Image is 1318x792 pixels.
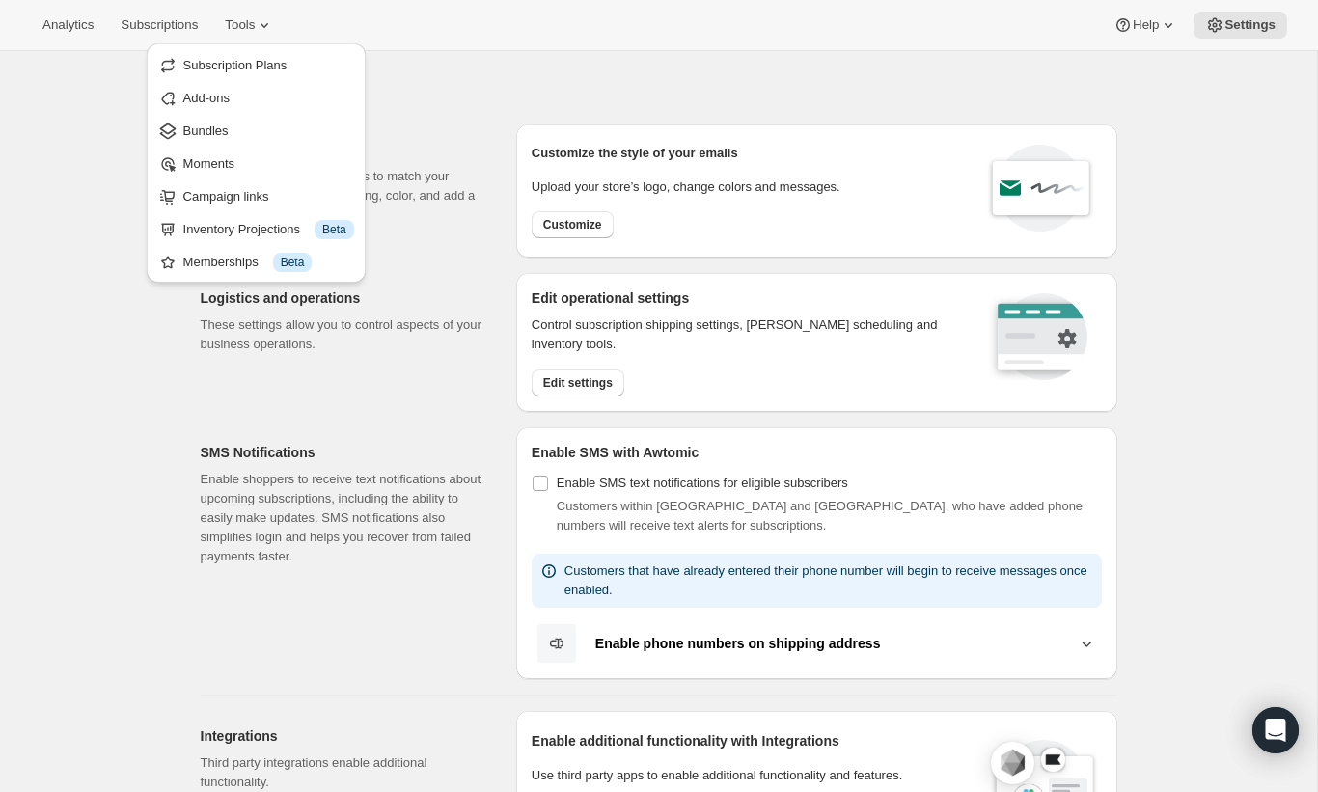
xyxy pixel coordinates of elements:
[152,148,360,178] button: Moments
[183,220,354,239] div: Inventory Projections
[152,213,360,244] button: Inventory Projections
[532,315,963,354] p: Control subscription shipping settings, [PERSON_NAME] scheduling and inventory tools.
[595,636,881,651] b: Enable phone numbers on shipping address
[183,91,230,105] span: Add-ons
[532,178,840,197] p: Upload your store’s logo, change colors and messages.
[281,255,305,270] span: Beta
[201,470,485,566] p: Enable shoppers to receive text notifications about upcoming subscriptions, including the ability...
[532,623,1102,664] button: Enable phone numbers on shipping address
[557,499,1083,533] span: Customers within [GEOGRAPHIC_DATA] and [GEOGRAPHIC_DATA], who have added phone numbers will recei...
[532,144,738,163] p: Customize the style of your emails
[1102,12,1190,39] button: Help
[564,561,1094,600] p: Customers that have already entered their phone number will begin to receive messages once enabled.
[31,12,105,39] button: Analytics
[183,189,269,204] span: Campaign links
[557,476,848,490] span: Enable SMS text notifications for eligible subscribers
[1194,12,1287,39] button: Settings
[121,17,198,33] span: Subscriptions
[213,12,286,39] button: Tools
[1224,17,1276,33] span: Settings
[532,369,624,396] button: Edit settings
[183,123,229,138] span: Bundles
[322,222,346,237] span: Beta
[532,288,963,308] h2: Edit operational settings
[1133,17,1159,33] span: Help
[152,180,360,211] button: Campaign links
[109,12,209,39] button: Subscriptions
[225,17,255,33] span: Tools
[152,246,360,277] button: Memberships
[1252,707,1299,753] div: Open Intercom Messenger
[543,375,613,391] span: Edit settings
[532,443,1102,462] h2: Enable SMS with Awtomic
[532,766,972,785] p: Use third party apps to enable additional functionality and features.
[532,211,614,238] button: Customize
[183,253,354,272] div: Memberships
[201,726,485,746] h2: Integrations
[183,58,288,72] span: Subscription Plans
[201,443,485,462] h2: SMS Notifications
[201,753,485,792] p: Third party integrations enable additional functionality.
[183,156,234,171] span: Moments
[152,49,360,80] button: Subscription Plans
[201,315,485,354] p: These settings allow you to control aspects of your business operations.
[42,17,94,33] span: Analytics
[152,115,360,146] button: Bundles
[201,288,485,308] h2: Logistics and operations
[532,731,972,751] h2: Enable additional functionality with Integrations
[543,217,602,232] span: Customize
[152,82,360,113] button: Add-ons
